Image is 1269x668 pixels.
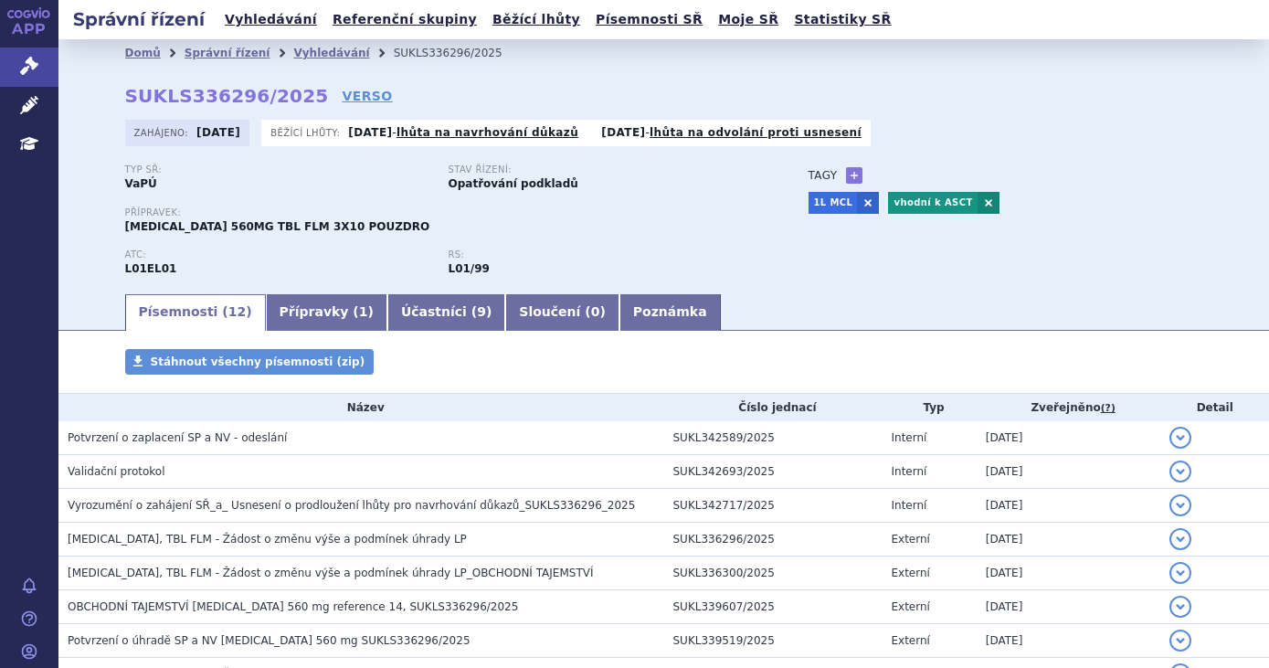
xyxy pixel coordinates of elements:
td: SUKL339519/2025 [664,624,883,658]
td: SUKL339607/2025 [664,590,883,624]
span: IMBRUVICA, TBL FLM - Žádost o změnu výše a podmínek úhrady LP [68,533,467,546]
button: detail [1169,596,1191,618]
a: Stáhnout všechny písemnosti (zip) [125,349,375,375]
strong: IBRUTINIB [125,262,177,275]
strong: [DATE] [348,126,392,139]
th: Detail [1160,394,1269,421]
a: Písemnosti (12) [125,294,266,331]
th: Zveřejněno [977,394,1161,421]
abbr: (?) [1101,402,1116,415]
a: Sloučení (0) [505,294,619,331]
p: - [601,125,862,140]
strong: SUKLS336296/2025 [125,85,329,107]
th: Název [58,394,664,421]
a: Domů [125,47,161,59]
span: Interní [891,465,926,478]
a: Účastníci (9) [387,294,505,331]
a: Poznámka [619,294,721,331]
td: [DATE] [977,489,1161,523]
li: SUKLS336296/2025 [394,39,526,67]
a: Statistiky SŘ [788,7,896,32]
span: Vyrozumění o zahájení SŘ_a_ Usnesení o prodloužení lhůty pro navrhování důkazů_SUKLS336296_2025 [68,499,635,512]
button: detail [1169,494,1191,516]
strong: [DATE] [196,126,240,139]
button: detail [1169,528,1191,550]
button: detail [1169,630,1191,652]
a: Přípravky (1) [266,294,387,331]
span: Externí [891,634,929,647]
a: 1L MCL [809,192,858,214]
button: detail [1169,562,1191,584]
span: Běžící lhůty: [270,125,344,140]
a: + [846,167,862,184]
a: Moje SŘ [713,7,784,32]
a: Běžící lhůty [487,7,586,32]
td: SUKL336296/2025 [664,523,883,557]
span: IMBRUVICA, TBL FLM - Žádost o změnu výše a podmínek úhrady LP_OBCHODNÍ TAJEMSTVÍ [68,567,594,579]
th: Číslo jednací [664,394,883,421]
td: [DATE] [977,624,1161,658]
span: Potvrzení o zaplacení SP a NV - odeslání [68,431,287,444]
td: [DATE] [977,455,1161,489]
p: Typ SŘ: [125,164,430,175]
strong: [DATE] [601,126,645,139]
a: Referenční skupiny [327,7,482,32]
span: Zahájeno: [134,125,192,140]
h3: Tagy [809,164,838,186]
strong: VaPÚ [125,177,157,190]
span: Interní [891,431,926,444]
td: [DATE] [977,523,1161,557]
span: Externí [891,567,929,579]
span: Externí [891,533,929,546]
th: Typ [882,394,976,421]
span: [MEDICAL_DATA] 560MG TBL FLM 3X10 POUZDRO [125,220,430,233]
a: lhůta na odvolání proti usnesení [650,126,862,139]
span: Potvrzení o úhradě SP a NV Imbruvica 560 mg SUKLS336296/2025 [68,634,471,647]
a: Správní řízení [185,47,270,59]
span: 1 [359,304,368,319]
strong: ibrutinib [449,262,490,275]
a: vhodní k ASCT [888,192,977,214]
td: [DATE] [977,557,1161,590]
a: VERSO [342,87,392,105]
h2: Správní řízení [58,6,219,32]
p: Přípravek: [125,207,772,218]
p: RS: [449,249,754,260]
span: 0 [591,304,600,319]
p: Stav řízení: [449,164,754,175]
td: [DATE] [977,421,1161,455]
span: Stáhnout všechny písemnosti (zip) [151,355,365,368]
span: OBCHODNÍ TAJEMSTVÍ Imbruvica 560 mg reference 14, SUKLS336296/2025 [68,600,518,613]
td: SUKL342717/2025 [664,489,883,523]
a: Vyhledávání [293,47,369,59]
button: detail [1169,427,1191,449]
span: 9 [477,304,486,319]
span: 12 [228,304,246,319]
span: Interní [891,499,926,512]
td: [DATE] [977,590,1161,624]
td: SUKL342693/2025 [664,455,883,489]
p: - [348,125,578,140]
span: Validační protokol [68,465,165,478]
a: Vyhledávání [219,7,323,32]
p: ATC: [125,249,430,260]
button: detail [1169,461,1191,482]
strong: Opatřování podkladů [449,177,578,190]
td: SUKL342589/2025 [664,421,883,455]
a: Písemnosti SŘ [590,7,708,32]
a: lhůta na navrhování důkazů [397,126,578,139]
td: SUKL336300/2025 [664,557,883,590]
span: Externí [891,600,929,613]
